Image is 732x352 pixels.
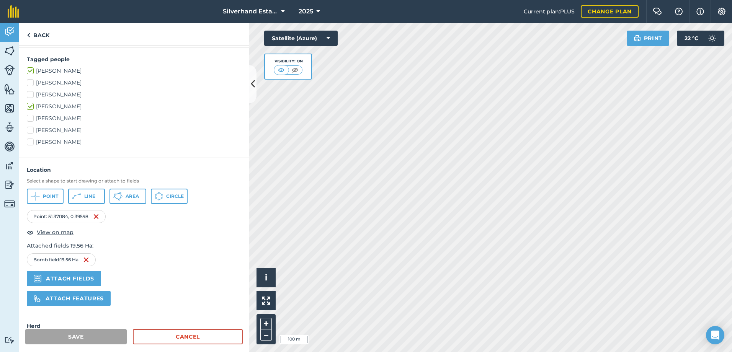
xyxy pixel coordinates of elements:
[68,189,105,204] button: Line
[685,31,698,46] span: 22 ° C
[264,31,338,46] button: Satellite (Azure)
[4,103,15,114] img: svg+xml;base64,PHN2ZyB4bWxucz0iaHR0cDovL3d3dy53My5vcmcvMjAwMC9zdmciIHdpZHRoPSI1NiIgaGVpZ2h0PSI2MC...
[33,257,59,263] span: Bomb field
[109,189,146,204] button: Area
[290,66,300,74] img: svg+xml;base64,PHN2ZyB4bWxucz0iaHR0cDovL3d3dy53My5vcmcvMjAwMC9zdmciIHdpZHRoPSI1MCIgaGVpZ2h0PSI0MC...
[27,55,241,64] h4: Tagged people
[257,268,276,287] button: i
[299,7,313,16] span: 2025
[43,193,58,199] span: Point
[260,318,272,329] button: +
[4,83,15,95] img: svg+xml;base64,PHN2ZyB4bWxucz0iaHR0cDovL3d3dy53My5vcmcvMjAwMC9zdmciIHdpZHRoPSI1NiIgaGVpZ2h0PSI2MC...
[677,31,724,46] button: 22 °C
[4,160,15,171] img: svg+xml;base64,PD94bWwgdmVyc2lvbj0iMS4wIiBlbmNvZGluZz0idXRmLTgiPz4KPCEtLSBHZW5lcmF0b3I6IEFkb2JlIE...
[4,65,15,75] img: svg+xml;base64,PD94bWwgdmVyc2lvbj0iMS4wIiBlbmNvZGluZz0idXRmLTgiPz4KPCEtLSBHZW5lcmF0b3I6IEFkb2JlIE...
[27,138,241,146] label: [PERSON_NAME]
[25,329,127,344] button: Save
[27,126,241,134] label: [PERSON_NAME]
[27,114,241,122] label: [PERSON_NAME]
[674,8,683,15] img: A question mark icon
[706,326,724,344] div: Open Intercom Messenger
[27,241,241,250] p: Attached fields 19.56 Ha :
[93,212,99,221] img: svg+xml;base64,PHN2ZyB4bWxucz0iaHR0cDovL3d3dy53My5vcmcvMjAwMC9zdmciIHdpZHRoPSIxNiIgaGVpZ2h0PSIyNC...
[34,295,41,302] img: svg%3e
[27,67,241,75] label: [PERSON_NAME]
[59,257,78,263] span: : 19.56 Ha
[37,228,74,236] span: View on map
[27,291,111,306] button: Attach features
[634,34,641,43] img: svg+xml;base64,PHN2ZyB4bWxucz0iaHR0cDovL3d3dy53My5vcmcvMjAwMC9zdmciIHdpZHRoPSIxOSIgaGVpZ2h0PSIyNC...
[581,5,639,18] a: Change plan
[27,31,30,40] img: svg+xml;base64,PHN2ZyB4bWxucz0iaHR0cDovL3d3dy53My5vcmcvMjAwMC9zdmciIHdpZHRoPSI5IiBoZWlnaHQ9IjI0Ii...
[4,336,15,344] img: svg+xml;base64,PD94bWwgdmVyc2lvbj0iMS4wIiBlbmNvZGluZz0idXRmLTgiPz4KPCEtLSBHZW5lcmF0b3I6IEFkb2JlIE...
[166,193,184,199] span: Circle
[4,179,15,191] img: svg+xml;base64,PD94bWwgdmVyc2lvbj0iMS4wIiBlbmNvZGluZz0idXRmLTgiPz4KPCEtLSBHZW5lcmF0b3I6IEFkb2JlIE...
[704,31,720,46] img: svg+xml;base64,PD94bWwgdmVyc2lvbj0iMS4wIiBlbmNvZGluZz0idXRmLTgiPz4KPCEtLSBHZW5lcmF0b3I6IEFkb2JlIE...
[274,58,303,64] div: Visibility: On
[627,31,670,46] button: Print
[27,228,74,237] button: View on map
[653,8,662,15] img: Two speech bubbles overlapping with the left bubble in the forefront
[696,7,704,16] img: svg+xml;base64,PHN2ZyB4bWxucz0iaHR0cDovL3d3dy53My5vcmcvMjAwMC9zdmciIHdpZHRoPSIxNyIgaGVpZ2h0PSIxNy...
[265,273,267,282] span: i
[223,7,278,16] span: Silverhand Estate
[84,193,95,199] span: Line
[27,210,106,223] div: Point : 51.37084 , 0.39598
[151,189,188,204] button: Circle
[27,103,241,111] label: [PERSON_NAME]
[34,275,41,282] img: svg+xml,%3c
[27,91,241,99] label: [PERSON_NAME]
[8,5,19,18] img: fieldmargin Logo
[27,79,241,87] label: [PERSON_NAME]
[4,199,15,209] img: svg+xml;base64,PD94bWwgdmVyc2lvbj0iMS4wIiBlbmNvZGluZz0idXRmLTgiPz4KPCEtLSBHZW5lcmF0b3I6IEFkb2JlIE...
[524,7,575,16] span: Current plan : PLUS
[276,66,286,74] img: svg+xml;base64,PHN2ZyB4bWxucz0iaHR0cDovL3d3dy53My5vcmcvMjAwMC9zdmciIHdpZHRoPSI1MCIgaGVpZ2h0PSI0MC...
[126,193,139,199] span: Area
[27,178,241,184] h3: Select a shape to start drawing or attach to fields
[83,255,89,264] img: svg+xml;base64,PHN2ZyB4bWxucz0iaHR0cDovL3d3dy53My5vcmcvMjAwMC9zdmciIHdpZHRoPSIxNiIgaGVpZ2h0PSIyNC...
[262,297,270,305] img: Four arrows, one pointing top left, one top right, one bottom right and the last bottom left
[27,228,34,237] img: svg+xml;base64,PHN2ZyB4bWxucz0iaHR0cDovL3d3dy53My5vcmcvMjAwMC9zdmciIHdpZHRoPSIxOCIgaGVpZ2h0PSIyNC...
[4,122,15,133] img: svg+xml;base64,PD94bWwgdmVyc2lvbj0iMS4wIiBlbmNvZGluZz0idXRmLTgiPz4KPCEtLSBHZW5lcmF0b3I6IEFkb2JlIE...
[27,166,241,174] h4: Location
[4,26,15,37] img: svg+xml;base64,PD94bWwgdmVyc2lvbj0iMS4wIiBlbmNvZGluZz0idXRmLTgiPz4KPCEtLSBHZW5lcmF0b3I6IEFkb2JlIE...
[133,329,243,344] a: Cancel
[19,23,57,46] a: Back
[4,45,15,57] img: svg+xml;base64,PHN2ZyB4bWxucz0iaHR0cDovL3d3dy53My5vcmcvMjAwMC9zdmciIHdpZHRoPSI1NiIgaGVpZ2h0PSI2MC...
[4,141,15,152] img: svg+xml;base64,PD94bWwgdmVyc2lvbj0iMS4wIiBlbmNvZGluZz0idXRmLTgiPz4KPCEtLSBHZW5lcmF0b3I6IEFkb2JlIE...
[717,8,726,15] img: A cog icon
[27,322,241,330] h4: Herd
[27,189,64,204] button: Point
[260,329,272,341] button: –
[27,271,101,286] button: Attach fields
